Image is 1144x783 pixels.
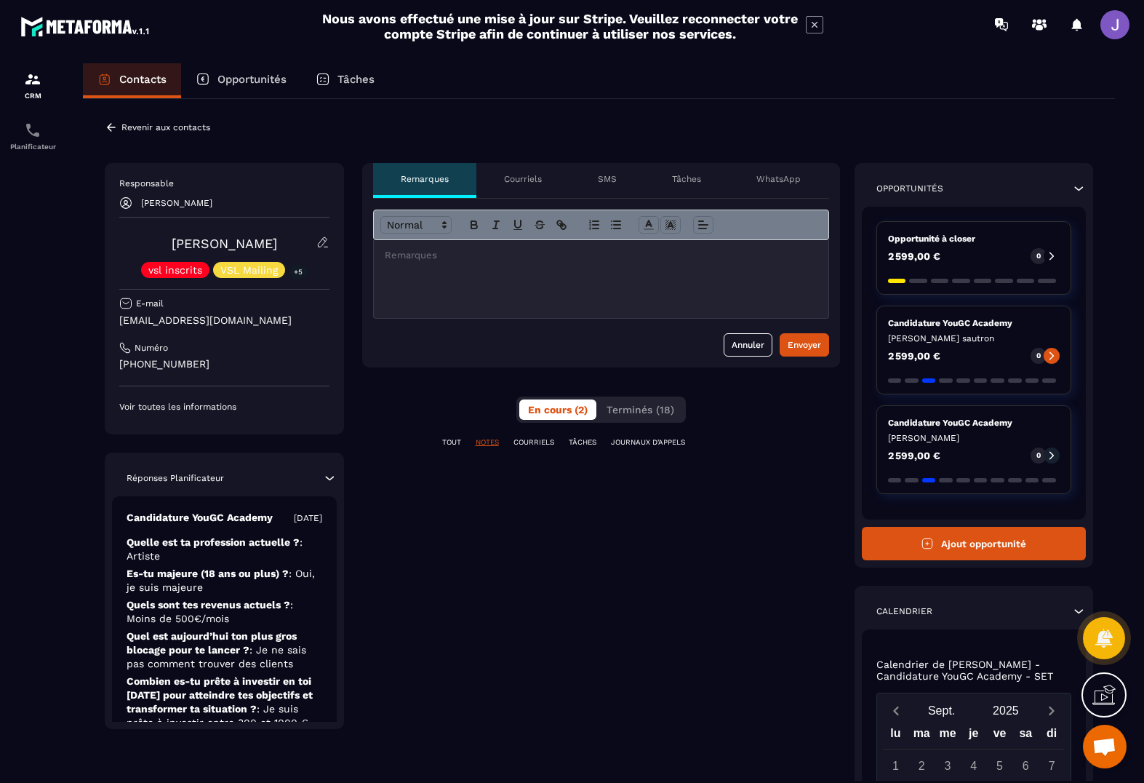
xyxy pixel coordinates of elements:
p: 2 599,00 € [888,351,940,361]
span: Terminés (18) [607,404,674,416]
div: lu [883,723,909,749]
div: 7 [1039,753,1065,779]
p: SMS [598,173,617,185]
div: ma [908,723,935,749]
button: Annuler [724,333,772,357]
p: Candidature YouGC Academy [888,417,1060,429]
p: vsl inscrits [148,265,202,275]
p: Voir toutes les informations [119,401,329,413]
button: Next month [1038,701,1065,720]
p: COURRIELS [513,437,554,448]
div: me [935,723,961,749]
button: Open years overlay [974,698,1038,723]
div: 3 [935,753,960,779]
button: Terminés (18) [598,400,683,420]
p: Candidature YouGC Academy [888,317,1060,329]
p: VSL Mailing [220,265,278,275]
p: WhatsApp [756,173,801,185]
p: Quel est aujourd’hui ton plus gros blocage pour te lancer ? [127,629,322,671]
p: Numéro [135,342,168,354]
p: +5 [289,264,308,279]
img: scheduler [24,122,41,139]
div: 2 [909,753,935,779]
p: Opportunités [876,183,943,194]
p: Responsable [119,178,329,189]
p: Planificateur [4,143,62,151]
p: Contacts [119,73,167,86]
p: [PERSON_NAME] [888,432,1060,444]
p: Courriels [504,173,542,185]
p: Candidature YouGC Academy [127,511,273,525]
p: TÂCHES [569,437,596,448]
p: [PERSON_NAME] [141,198,212,208]
div: sa [1012,723,1039,749]
a: formationformationCRM [4,60,62,111]
div: Envoyer [788,338,821,352]
img: logo [20,13,151,39]
p: [EMAIL_ADDRESS][DOMAIN_NAME] [119,314,329,327]
p: [DATE] [294,512,322,524]
a: [PERSON_NAME] [172,236,277,251]
p: E-mail [136,298,164,309]
p: CRM [4,92,62,100]
button: En cours (2) [519,400,596,420]
span: En cours (2) [528,404,588,416]
button: Ajout opportunité [862,527,1087,560]
div: je [961,723,987,749]
p: 2 599,00 € [888,251,940,261]
p: Opportunités [217,73,287,86]
button: Open months overlay [910,698,974,723]
a: Tâches [301,63,389,98]
div: 1 [883,753,908,779]
div: 4 [961,753,986,779]
div: di [1039,723,1065,749]
p: Quels sont tes revenus actuels ? [127,598,322,626]
img: formation [24,71,41,88]
div: 6 [1013,753,1039,779]
button: Previous month [883,701,910,720]
a: Contacts [83,63,181,98]
p: Remarques [401,173,449,185]
p: [PERSON_NAME] sautron [888,333,1060,344]
p: Combien es-tu prête à investir en toi [DATE] pour atteindre tes objectifs et transformer ta situa... [127,675,322,730]
p: Quelle est ta profession actuelle ? [127,536,322,563]
p: Calendrier de [PERSON_NAME] - Candidature YouGC Academy - SET [876,659,1072,682]
div: Ouvrir le chat [1083,725,1127,768]
p: TOUT [442,437,461,448]
h2: Nous avons effectué une mise à jour sur Stripe. Veuillez reconnecter votre compte Stripe afin de ... [321,11,799,41]
p: 0 [1036,251,1041,261]
p: Calendrier [876,605,932,617]
p: 2 599,00 € [888,450,940,461]
p: [PHONE_NUMBER] [119,357,329,371]
p: Opportunité à closer [888,233,1060,245]
p: Tâches [337,73,375,86]
a: schedulerschedulerPlanificateur [4,111,62,162]
p: Revenir aux contacts [121,122,210,132]
p: 0 [1036,450,1041,461]
div: ve [987,723,1013,749]
a: Opportunités [181,63,301,98]
p: 0 [1036,351,1041,361]
p: Tâches [672,173,701,185]
div: 5 [987,753,1012,779]
p: NOTES [476,437,499,448]
button: Envoyer [780,333,829,357]
p: Réponses Planificateur [127,472,224,484]
p: JOURNAUX D'APPELS [611,437,685,448]
p: Es-tu majeure (18 ans ou plus) ? [127,567,322,595]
